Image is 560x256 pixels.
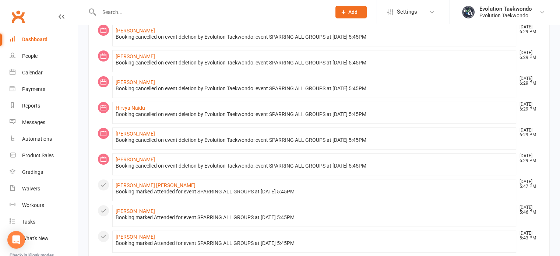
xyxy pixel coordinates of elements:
img: thumb_image1716958358.png [461,5,476,20]
div: What's New [22,235,49,241]
span: Add [348,9,358,15]
div: Open Intercom Messenger [7,231,25,249]
div: Booking cancelled on event deletion by Evolution Taekwondo: event SPARRING ALL GROUPS at [DATE] 5... [116,34,513,40]
div: Booking cancelled on event deletion by Evolution Taekwondo: event SPARRING ALL GROUPS at [DATE] 5... [116,60,513,66]
div: Automations [22,136,52,142]
span: Settings [397,4,417,20]
a: Reports [10,98,78,114]
time: [DATE] 6:29 PM [516,128,540,137]
time: [DATE] 5:47 PM [516,179,540,189]
div: Booking cancelled on event deletion by Evolution Taekwondo: event SPARRING ALL GROUPS at [DATE] 5... [116,163,513,169]
a: Workouts [10,197,78,214]
input: Search... [97,7,326,17]
div: Reports [22,103,40,109]
div: People [22,53,38,59]
a: Messages [10,114,78,131]
div: Product Sales [22,152,54,158]
div: Booking marked Attended for event SPARRING ALL GROUPS at [DATE] 5:45PM [116,214,513,221]
a: [PERSON_NAME] [116,234,155,240]
time: [DATE] 6:29 PM [516,76,540,86]
a: [PERSON_NAME] [116,157,155,162]
a: Waivers [10,180,78,197]
a: Payments [10,81,78,98]
a: [PERSON_NAME] [116,28,155,34]
a: Clubworx [9,7,27,26]
div: Evolution Taekwondo [479,6,532,12]
a: [PERSON_NAME] [116,208,155,214]
div: Payments [22,86,45,92]
time: [DATE] 6:29 PM [516,25,540,34]
a: Tasks [10,214,78,230]
a: Gradings [10,164,78,180]
div: Dashboard [22,36,47,42]
time: [DATE] 6:29 PM [516,102,540,112]
div: Workouts [22,202,44,208]
a: What's New [10,230,78,247]
time: [DATE] 6:29 PM [516,50,540,60]
a: [PERSON_NAME] [116,131,155,137]
div: Booking marked Attended for event SPARRING ALL GROUPS at [DATE] 5:45PM [116,240,513,246]
a: Dashboard [10,31,78,48]
div: Tasks [22,219,35,225]
a: [PERSON_NAME] [116,79,155,85]
div: Evolution Taekwondo [479,12,532,19]
a: People [10,48,78,64]
time: [DATE] 5:43 PM [516,231,540,241]
a: [PERSON_NAME] [116,53,155,59]
div: Booking cancelled on event deletion by Evolution Taekwondo: event SPARRING ALL GROUPS at [DATE] 5... [116,137,513,143]
time: [DATE] 6:29 PM [516,154,540,163]
a: Product Sales [10,147,78,164]
div: Booking marked Attended for event SPARRING ALL GROUPS at [DATE] 5:45PM [116,189,513,195]
a: [PERSON_NAME] [PERSON_NAME] [116,182,196,188]
div: Messages [22,119,45,125]
div: Waivers [22,186,40,192]
div: Booking cancelled on event deletion by Evolution Taekwondo: event SPARRING ALL GROUPS at [DATE] 5... [116,85,513,92]
div: Gradings [22,169,43,175]
button: Add [335,6,367,18]
div: Calendar [22,70,43,76]
a: Calendar [10,64,78,81]
a: Automations [10,131,78,147]
a: Hirvya Naidu [116,105,145,111]
div: Booking cancelled on event deletion by Evolution Taekwondo: event SPARRING ALL GROUPS at [DATE] 5... [116,111,513,118]
time: [DATE] 5:46 PM [516,205,540,215]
